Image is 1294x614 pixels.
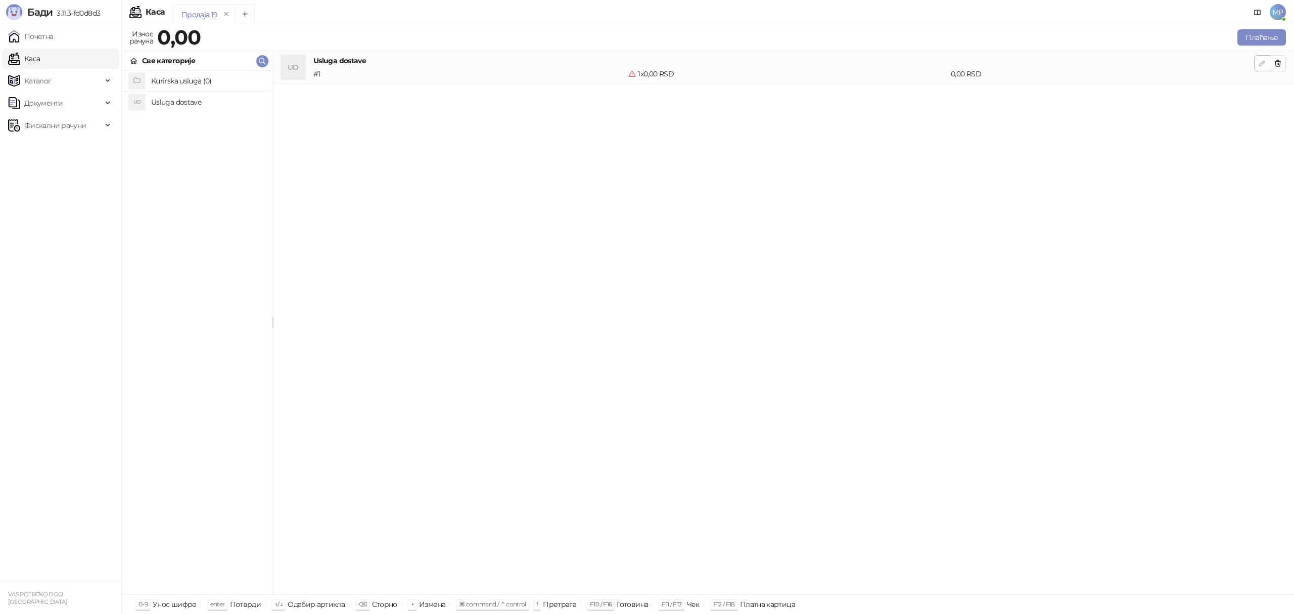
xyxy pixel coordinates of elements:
[274,600,283,608] span: ↑/↓
[24,71,52,91] span: Каталог
[8,49,40,69] a: Каса
[122,71,272,594] div: grid
[590,600,612,608] span: F10 / F16
[372,598,397,611] div: Сторно
[617,598,648,611] div: Готовина
[949,68,1256,79] div: 0,00 RSD
[1250,4,1266,20] a: Документација
[142,55,195,66] div: Све категорије
[8,26,54,47] a: Почетна
[543,598,576,611] div: Претрага
[220,10,233,19] button: remove
[24,93,63,113] span: Документи
[27,6,53,18] span: Бади
[459,600,526,608] span: ⌘ command / ⌃ control
[157,25,201,50] strong: 0,00
[311,68,626,79] div: # 1
[313,55,1254,66] h4: Usluga dostave
[8,591,67,605] small: VAS POTRCKO DOO [GEOGRAPHIC_DATA]
[181,9,218,20] div: Продаја 19
[129,94,145,110] div: UD
[713,600,735,608] span: F12 / F18
[6,4,22,20] img: Logo
[288,598,345,611] div: Одабир артикла
[626,68,949,79] div: 1 x 0,00 RSD
[127,27,155,48] div: Износ рачуна
[419,598,445,611] div: Измена
[153,598,197,611] div: Унос шифре
[1237,29,1286,46] button: Плаћање
[210,600,225,608] span: enter
[146,8,165,16] div: Каса
[151,73,264,89] h4: Kurirska usluga (0)
[536,600,538,608] span: f
[1270,4,1286,20] span: MP
[24,115,86,136] span: Фискални рачуни
[230,598,261,611] div: Потврди
[281,55,305,79] div: UD
[687,598,700,611] div: Чек
[235,4,255,24] button: Add tab
[740,598,795,611] div: Платна картица
[411,600,414,608] span: +
[662,600,681,608] span: F11 / F17
[53,9,100,18] span: 3.11.3-fd0d8d3
[151,94,264,110] h4: Usluga dostave
[358,600,366,608] span: ⌫
[138,600,148,608] span: 0-9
